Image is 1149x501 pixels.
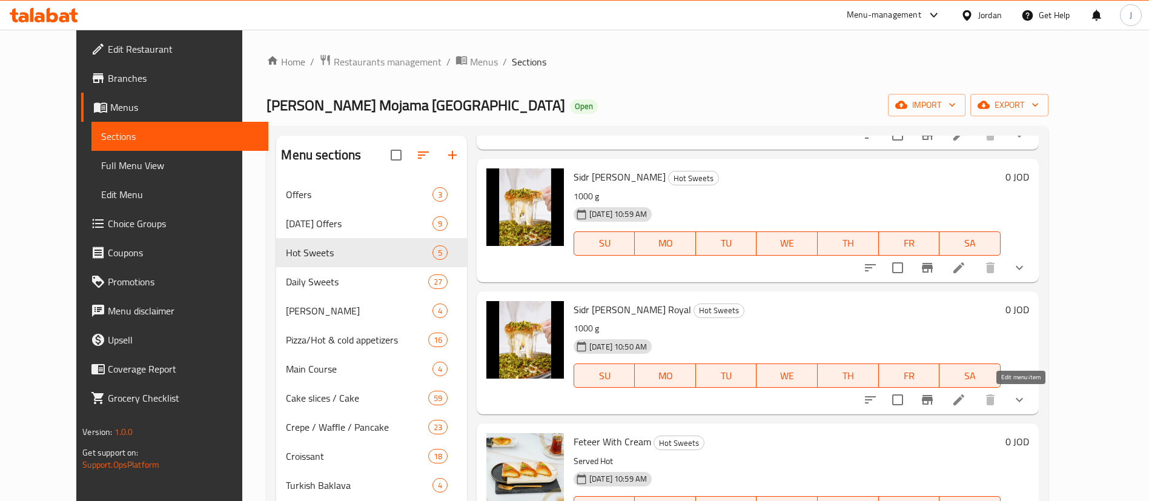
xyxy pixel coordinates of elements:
div: items [432,362,448,376]
div: Jordan [978,8,1002,22]
a: Edit Restaurant [81,35,268,64]
button: TU [696,231,757,256]
h6: 0 JOD [1005,168,1029,185]
span: FR [884,367,935,385]
span: Hot Sweets [654,436,704,450]
div: items [428,333,448,347]
button: SU [574,231,635,256]
button: Branch-specific-item [913,121,942,150]
span: Sections [512,55,546,69]
div: Cake slices / Cake59 [276,383,467,413]
div: Crepe / Waffle / Pancake [286,420,428,434]
button: SA [939,363,1001,388]
h6: 0 JOD [1005,301,1029,318]
span: Daily Sweets [286,274,428,289]
span: TH [823,234,874,252]
span: 1.0.0 [114,424,133,440]
span: Upsell [108,333,259,347]
a: Edit menu item [952,260,966,275]
div: Offers3 [276,180,467,209]
div: Crepe / Waffle / Pancake23 [276,413,467,442]
button: sort-choices [856,121,885,150]
span: Menus [110,100,259,114]
div: items [432,304,448,318]
span: [DATE] 10:59 AM [584,473,652,485]
button: show more [1005,121,1034,150]
span: Coverage Report [108,362,259,376]
span: Select to update [885,255,910,280]
button: TH [818,231,879,256]
div: Hot Sweets5 [276,238,467,267]
img: Sidr Kunafa Tawasi [486,168,564,246]
span: Edit Restaurant [108,42,259,56]
button: Branch-specific-item [913,253,942,282]
a: Restaurants management [319,54,442,70]
div: Main Course4 [276,354,467,383]
span: Branches [108,71,259,85]
button: delete [976,253,1005,282]
span: J [1130,8,1132,22]
div: Hot Sweets [654,436,704,450]
div: [PERSON_NAME]4 [276,296,467,325]
button: FR [879,231,940,256]
div: Daily Sweets27 [276,267,467,296]
svg: Show Choices [1012,260,1027,275]
button: SU [574,363,635,388]
a: Branches [81,64,268,93]
nav: breadcrumb [267,54,1048,70]
button: Branch-specific-item [913,385,942,414]
span: Sort sections [409,141,438,170]
span: Edit Menu [101,187,259,202]
span: 9 [433,218,447,230]
div: items [428,391,448,405]
div: items [432,478,448,493]
span: [DATE] 10:59 AM [584,208,652,220]
svg: Show Choices [1012,393,1027,407]
span: Turkish Baklava [286,478,432,493]
button: WE [757,363,818,388]
div: Main Course [286,362,432,376]
button: import [888,94,965,116]
p: 1000 g [574,189,1001,204]
div: items [432,187,448,202]
span: Promotions [108,274,259,289]
h2: Menu sections [281,146,361,164]
div: Croissant18 [276,442,467,471]
span: 23 [429,422,447,433]
a: Sections [91,122,268,151]
button: TU [696,363,757,388]
button: MO [635,231,696,256]
div: Open [570,99,598,114]
span: 5 [433,247,447,259]
p: Served Hot [574,454,1001,469]
img: Sidr Kunafa Tawasi Royal [486,301,564,379]
div: Hot Sweets [694,304,744,318]
span: Offers [286,187,432,202]
p: 1000 g [574,321,1001,336]
div: Ramadan Offers [286,216,432,231]
span: Cake slices / Cake [286,391,428,405]
span: Croissant [286,449,428,463]
span: Sidr [PERSON_NAME] Royal [574,300,691,319]
span: FR [884,234,935,252]
div: Qeshta Baladya [286,304,432,318]
span: TH [823,367,874,385]
a: Coupons [81,238,268,267]
span: 59 [429,393,447,404]
span: MO [640,367,691,385]
li: / [310,55,314,69]
a: Choice Groups [81,209,268,238]
span: SU [579,234,630,252]
span: SA [944,367,996,385]
a: Menu disclaimer [81,296,268,325]
a: Home [267,55,305,69]
button: FR [879,363,940,388]
div: items [428,449,448,463]
div: Menu-management [847,8,921,22]
a: Upsell [81,325,268,354]
span: 16 [429,334,447,346]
